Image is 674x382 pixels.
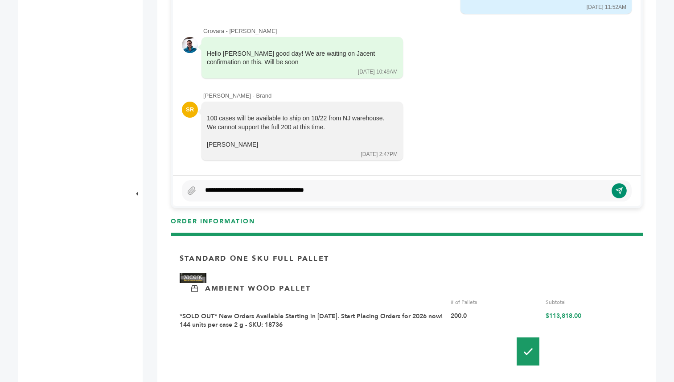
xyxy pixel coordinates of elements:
[203,27,632,35] div: Grovara - [PERSON_NAME]
[451,312,539,329] div: 200.0
[517,337,539,366] img: Pallet-Icons-01.png
[207,140,385,149] div: [PERSON_NAME]
[180,254,329,263] p: Standard One Sku Full Pallet
[207,114,385,149] div: 100 cases will be available to ship on 10/22 from NJ warehouse. We cannot support the full 200 at...
[207,49,385,67] div: Hello [PERSON_NAME] good day! We are waiting on Jacent confirmation on this. Will be soon
[182,102,198,118] div: SR
[180,273,206,283] img: Brand Name
[180,312,443,329] a: *SOLD OUT* New Orders Available Starting in [DATE]. Start Placing Orders for 2026 now! 144 units ...
[191,285,198,292] img: Ambient
[587,4,626,11] div: [DATE] 11:52AM
[546,312,634,329] div: $113,818.00
[171,217,643,233] h3: ORDER INFORMATION
[451,298,539,306] div: # of Pallets
[358,68,398,76] div: [DATE] 10:49AM
[361,151,398,158] div: [DATE] 2:47PM
[205,283,311,293] p: Ambient Wood Pallet
[546,298,634,306] div: Subtotal
[203,92,632,100] div: [PERSON_NAME] - Brand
